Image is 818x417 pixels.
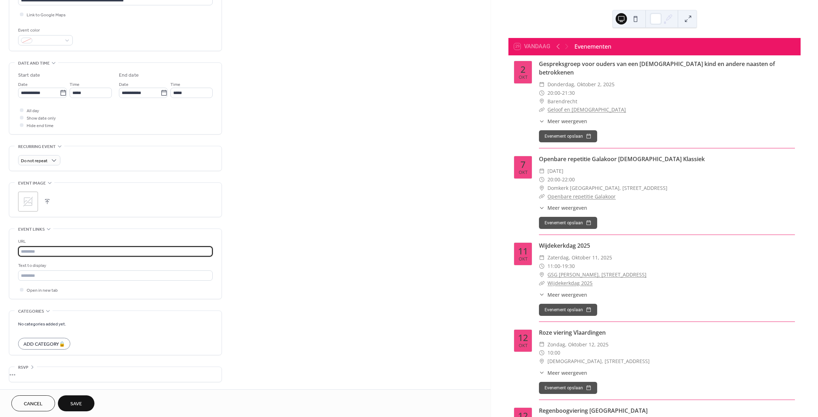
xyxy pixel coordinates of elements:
span: - [560,262,562,270]
div: ​ [539,357,545,366]
div: 2 [520,65,525,74]
button: ​Meer weergeven [539,204,587,212]
button: Save [58,395,94,411]
a: Openbare repetitie Galakoor [547,193,616,200]
span: Date [119,81,129,88]
div: ​ [539,270,545,279]
span: - [560,89,562,97]
a: Geloof en [DEMOGRAPHIC_DATA] [547,106,626,113]
span: No categories added yet. [18,320,66,328]
span: 11:00 [547,262,560,270]
button: ​Meer weergeven [539,369,587,377]
span: Meer weergeven [547,204,587,212]
div: URL [18,238,211,245]
div: ​ [539,167,545,175]
div: ​ [539,97,545,106]
span: [DATE] [547,167,563,175]
span: Show date only [27,115,56,122]
div: okt [519,170,528,175]
span: Domkerk [GEOGRAPHIC_DATA], [STREET_ADDRESS] [547,184,667,192]
div: ​ [539,369,545,377]
span: Event links [18,226,45,233]
span: zaterdag, oktober 11, 2025 [547,253,612,262]
a: Openbare repetitie Galakoor [DEMOGRAPHIC_DATA] Klassiek [539,155,705,163]
div: ​ [539,184,545,192]
div: ​ [539,291,545,298]
a: Gespreksgroep voor ouders van een [DEMOGRAPHIC_DATA] kind en andere naasten of betrokkenen [539,60,775,76]
div: Evenementen [574,42,611,51]
div: ​ [539,105,545,114]
span: Meer weergeven [547,291,587,298]
span: Date [18,81,28,88]
button: Evenement opslaan [539,382,597,394]
span: 19:30 [562,262,575,270]
div: ​ [539,349,545,357]
span: Do not repeat [21,157,48,165]
span: Time [170,81,180,88]
span: All day [27,107,39,115]
a: Wijdekerkdag 2025 [547,280,593,286]
div: ​ [539,204,545,212]
span: 21:30 [562,89,575,97]
div: ​ [539,192,545,201]
div: 11 [518,247,528,256]
div: okt [519,75,528,80]
div: ​ [539,117,545,125]
span: Link to Google Maps [27,11,66,19]
button: Cancel [11,395,55,411]
div: Event color [18,27,71,34]
div: Start date [18,72,40,79]
div: okt [519,344,528,348]
span: Meer weergeven [547,117,587,125]
a: Wijdekerkdag 2025 [539,242,590,249]
span: Open in new tab [27,287,58,294]
span: Date and time [18,60,50,67]
span: 20:00 [547,175,560,184]
a: GSG [PERSON_NAME], [STREET_ADDRESS] [547,270,647,279]
span: Save [70,400,82,408]
div: ​ [539,262,545,270]
div: End date [119,72,139,79]
div: okt [519,257,528,262]
div: 7 [520,160,525,169]
span: Recurring event [18,143,56,150]
span: 20:00 [547,89,560,97]
div: ​ [539,340,545,349]
span: RSVP [18,364,28,371]
span: 10:00 [547,349,560,357]
div: ​ [539,175,545,184]
div: ••• [9,367,222,382]
span: Categories [18,308,44,315]
div: 12 [518,333,528,342]
div: ​ [539,89,545,97]
span: Event image [18,180,46,187]
button: Evenement opslaan [539,304,597,316]
div: Roze viering Vlaardingen [539,328,795,337]
span: Time [70,81,80,88]
span: Hide end time [27,122,54,130]
span: - [560,175,562,184]
div: ; [18,192,38,212]
button: ​Meer weergeven [539,117,587,125]
div: ​ [539,253,545,262]
button: ​Meer weergeven [539,291,587,298]
div: Text to display [18,262,211,269]
button: Evenement opslaan [539,130,597,142]
span: Meer weergeven [547,369,587,377]
span: [DEMOGRAPHIC_DATA], [STREET_ADDRESS] [547,357,650,366]
span: 22:00 [562,175,575,184]
div: ​ [539,279,545,287]
span: Cancel [24,400,43,408]
div: Regenboogviering [GEOGRAPHIC_DATA] [539,406,795,415]
div: ​ [539,80,545,89]
span: Barendrecht [547,97,577,106]
span: donderdag, oktober 2, 2025 [547,80,615,89]
button: Evenement opslaan [539,217,597,229]
span: zondag, oktober 12, 2025 [547,340,609,349]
